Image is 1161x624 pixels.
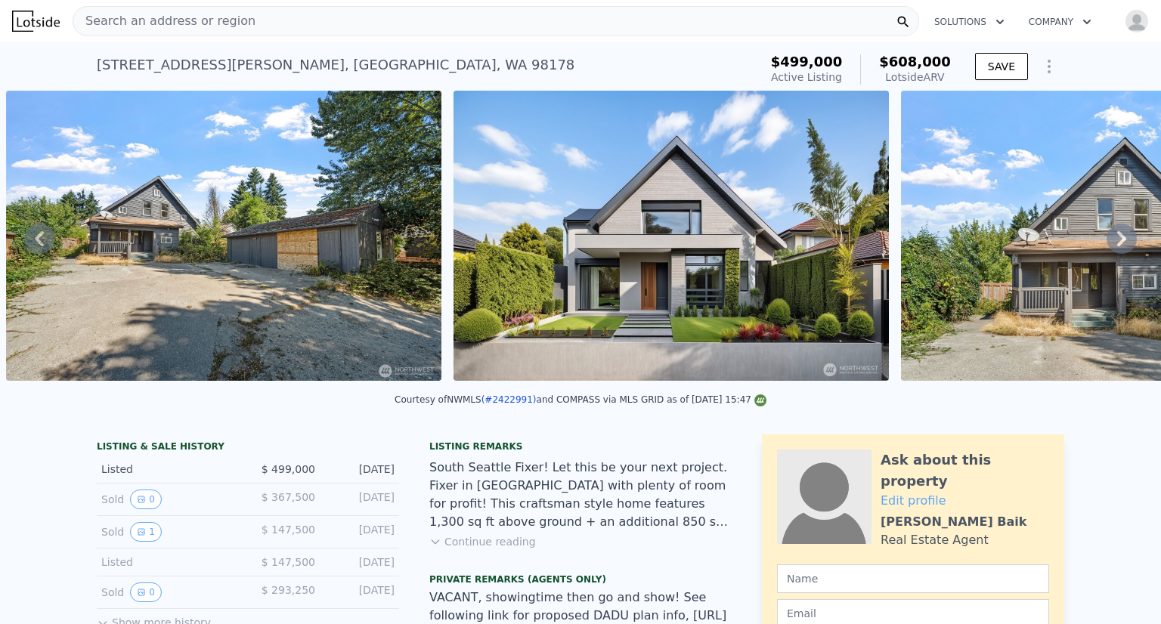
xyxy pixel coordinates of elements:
[262,584,315,596] span: $ 293,250
[101,490,236,509] div: Sold
[1125,9,1149,33] img: avatar
[881,449,1049,492] div: Ask about this property
[73,12,255,30] span: Search an address or region
[327,522,395,542] div: [DATE]
[481,394,537,405] a: (#2422991)
[771,54,843,70] span: $499,000
[97,54,574,76] div: [STREET_ADDRESS][PERSON_NAME] , [GEOGRAPHIC_DATA] , WA 98178
[130,522,162,542] button: View historical data
[130,582,162,602] button: View historical data
[97,440,399,456] div: LISTING & SALE HISTORY
[327,582,395,602] div: [DATE]
[262,463,315,475] span: $ 499,000
[879,70,951,85] div: Lotside ARV
[454,91,889,381] img: Sale: 167553597 Parcel: 98056362
[975,53,1028,80] button: SAVE
[881,531,989,549] div: Real Estate Agent
[327,462,395,477] div: [DATE]
[1034,51,1064,82] button: Show Options
[429,440,732,453] div: Listing remarks
[922,8,1017,36] button: Solutions
[881,513,1026,531] div: [PERSON_NAME] Baik
[262,556,315,568] span: $ 147,500
[777,564,1049,593] input: Name
[262,524,315,536] span: $ 147,500
[429,573,732,588] div: Private Remarks (Agents Only)
[101,462,236,477] div: Listed
[1017,8,1104,36] button: Company
[12,11,60,32] img: Lotside
[327,554,395,570] div: [DATE]
[101,582,236,602] div: Sold
[754,394,766,406] img: NWMLS Logo
[429,534,536,549] button: Continue reading
[101,554,236,570] div: Listed
[881,493,946,508] a: Edit profile
[771,71,842,83] span: Active Listing
[429,459,732,531] div: South Seattle Fixer! Let this be your next project. Fixer in [GEOGRAPHIC_DATA] with plenty of roo...
[262,491,315,503] span: $ 367,500
[6,91,441,381] img: Sale: 167553597 Parcel: 98056362
[101,522,236,542] div: Sold
[395,394,766,405] div: Courtesy of NWMLS and COMPASS via MLS GRID as of [DATE] 15:47
[327,490,395,509] div: [DATE]
[879,54,951,70] span: $608,000
[130,490,162,509] button: View historical data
